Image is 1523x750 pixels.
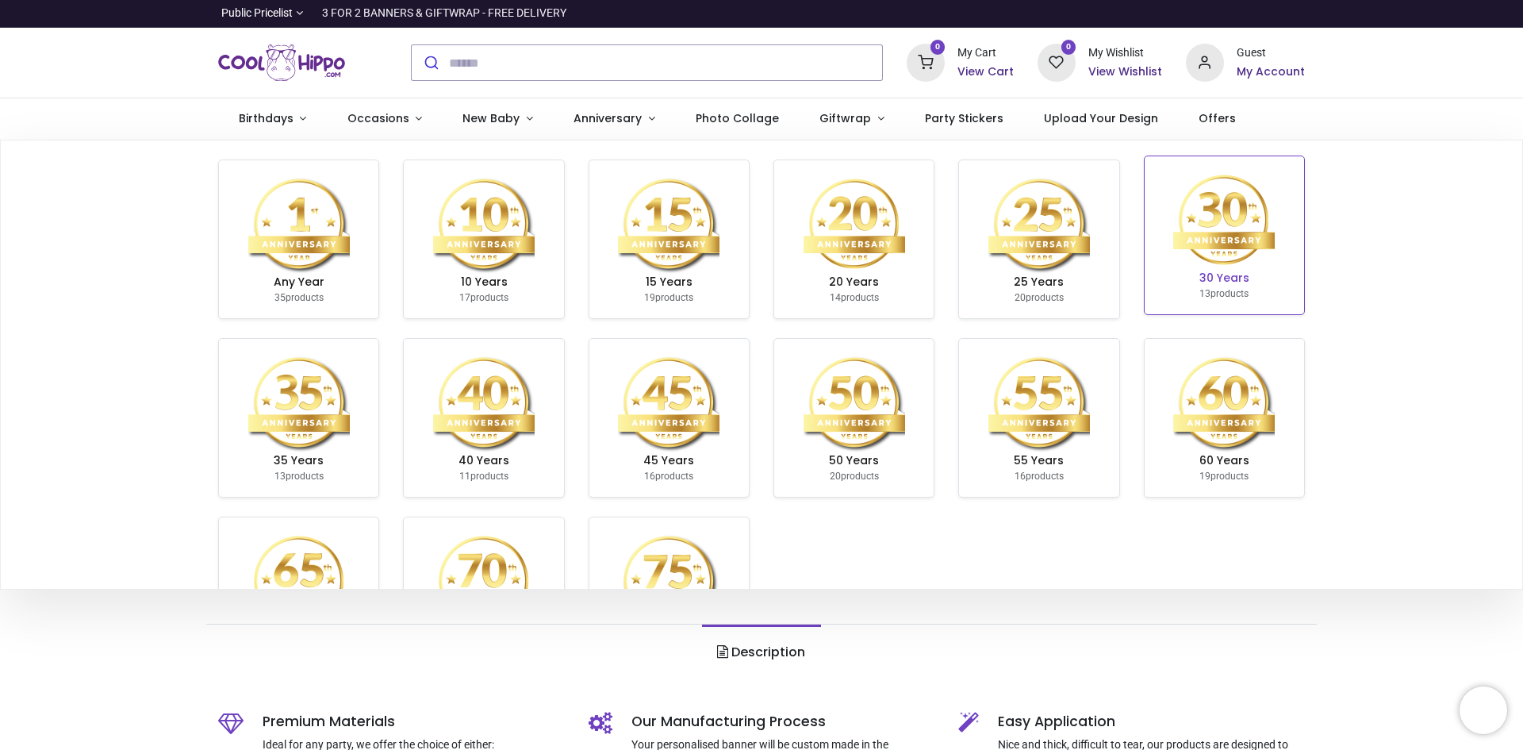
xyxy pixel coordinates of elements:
a: 35 Years 13products [219,339,378,497]
a: 45 Years 16products [589,339,749,497]
img: image [618,530,719,632]
iframe: Customer reviews powered by Trustpilot [972,6,1305,21]
span: 11 [459,471,470,482]
span: New Baby [462,110,520,126]
a: 55 Years 16products [959,339,1118,497]
span: Upload Your Design [1044,110,1158,126]
span: Party Stickers [925,110,1003,126]
a: 20 Years 14products [774,160,934,318]
span: Offers [1199,110,1236,126]
h6: 40 Years [410,453,557,469]
img: image [248,352,350,453]
h6: 50 Years [781,453,927,469]
img: image [433,352,535,453]
sup: 0 [930,40,946,55]
span: Photo Collage [696,110,779,126]
span: 20 [1015,292,1026,303]
h5: Our Manufacturing Process [631,712,935,732]
img: image [618,173,719,275]
small: products [1015,292,1064,303]
a: 50 Years 20products [774,339,934,497]
a: 30 Years 13products [1145,156,1304,314]
img: image [248,173,350,275]
a: 15 Years 19products [589,160,749,318]
img: image [988,352,1090,453]
a: Description [702,625,820,680]
h6: 45 Years [596,453,742,469]
a: View Cart [957,64,1014,80]
span: Birthdays [239,110,293,126]
button: Submit [412,45,449,80]
h6: 10 Years [410,275,557,290]
h6: 15 Years [596,275,742,290]
img: image [618,352,719,453]
small: products [1015,471,1064,482]
span: 19 [644,292,655,303]
img: image [1173,352,1275,453]
a: 10 Years 17products [404,160,563,318]
sup: 0 [1061,40,1076,55]
h6: 60 Years [1151,453,1298,469]
img: image [433,530,535,632]
a: Any Year 35products [219,160,378,318]
span: 14 [830,292,841,303]
h6: 20 Years [781,275,927,290]
span: 35 [274,292,286,303]
a: 40 Years 11products [404,339,563,497]
div: My Cart [957,45,1014,61]
span: Anniversary [574,110,642,126]
h6: Any Year [225,275,372,290]
span: Giftwrap [819,110,871,126]
img: image [988,173,1090,275]
a: Birthdays [218,98,327,140]
small: products [1199,471,1249,482]
small: products [830,292,879,303]
h6: 30 Years [1151,271,1298,287]
span: 20 [830,471,841,482]
img: image [804,352,905,453]
a: Occasions [327,98,443,140]
img: Cool Hippo [218,40,345,85]
a: Public Pricelist [218,6,303,21]
a: 0 [1038,56,1076,68]
small: products [274,292,324,303]
small: products [274,471,324,482]
span: Occasions [347,110,409,126]
img: image [433,173,535,275]
small: products [644,471,693,482]
span: Public Pricelist [221,6,293,21]
img: image [804,173,905,275]
a: Anniversary [553,98,675,140]
img: image [1173,169,1275,271]
h5: Premium Materials [263,712,565,732]
div: My Wishlist [1088,45,1162,61]
span: 13 [1199,288,1210,299]
span: 17 [459,292,470,303]
a: 25 Years 20products [959,160,1118,318]
h6: 35 Years [225,453,372,469]
small: products [1199,288,1249,299]
small: products [459,292,508,303]
img: image [248,530,350,632]
a: Logo of Cool Hippo [218,40,345,85]
a: View Wishlist [1088,64,1162,80]
a: New Baby [443,98,554,140]
div: Guest [1237,45,1305,61]
span: 16 [1015,471,1026,482]
div: 3 FOR 2 BANNERS & GIFTWRAP - FREE DELIVERY [322,6,566,21]
a: 60 Years 19products [1145,339,1304,497]
a: 0 [907,56,945,68]
small: products [644,292,693,303]
span: 13 [274,471,286,482]
span: 19 [1199,471,1210,482]
span: 16 [644,471,655,482]
a: Giftwrap [799,98,904,140]
h6: 55 Years [965,453,1112,469]
a: My Account [1237,64,1305,80]
h5: Easy Application [998,712,1305,732]
iframe: Brevo live chat [1460,687,1507,734]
